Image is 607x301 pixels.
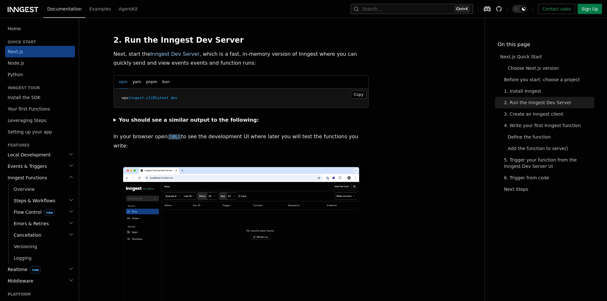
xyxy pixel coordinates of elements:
h4: On this page [498,41,594,51]
div: Inngest Functions [5,183,75,264]
span: inngest-cli@latest [128,96,168,100]
a: Contact sales [538,4,575,14]
span: AgentKit [119,6,138,11]
a: AgentKit [115,2,142,17]
a: Next.js [5,46,75,57]
a: Inngest Dev Server [151,51,200,57]
p: Next, start the , which is a fast, in-memory version of Inngest where you can quickly send and vi... [114,50,369,68]
span: Your first Functions [8,106,50,111]
a: Home [5,23,75,34]
a: Documentation [43,2,85,18]
span: 4. Write your first Inngest function [504,122,581,129]
button: Toggle dark mode [512,5,528,13]
span: Inngest tour [5,85,40,90]
a: Your first Functions [5,103,75,115]
button: Cancellation [11,229,75,241]
span: Node.js [8,61,24,66]
span: dev [171,96,177,100]
span: Flow Control [11,209,55,215]
button: Middleware [5,275,75,287]
button: bun [162,75,170,89]
button: Search...Ctrl+K [351,4,473,14]
span: Versioning [14,244,37,249]
span: Cancellation [11,232,41,238]
a: 6. Trigger from code [501,172,594,183]
a: 1. Install Inngest [501,85,594,97]
strong: You should see a similar output to the following: [119,117,259,123]
button: Inngest Functions [5,172,75,183]
a: Next.js Quick Start [498,51,594,62]
button: Events & Triggers [5,161,75,172]
span: Examples [89,6,111,11]
a: Overview [11,183,75,195]
a: 4. Write your first Inngest function [501,120,594,131]
span: Overview [14,187,35,192]
a: Define the function [505,131,594,143]
summary: You should see a similar output to the following: [114,116,369,125]
button: pnpm [146,75,157,89]
a: Examples [85,2,115,17]
span: Local Development [5,152,51,158]
span: Quick start [5,39,36,45]
button: yarn [132,75,141,89]
button: Errors & Retries [11,218,75,229]
kbd: Ctrl+K [455,6,469,12]
span: Events & Triggers [5,163,47,169]
a: 2. Run the Inngest Dev Server [114,36,244,45]
span: Next.js [8,49,23,54]
span: Next Steps [504,186,528,192]
span: Middleware [5,278,33,284]
a: Before you start: choose a project [501,74,594,85]
a: Node.js [5,57,75,69]
a: 2. Run the Inngest Dev Server [501,97,594,108]
span: 6. Trigger from code [504,175,549,181]
span: Platform [5,292,31,297]
a: Choose Next.js version [505,62,594,74]
span: 1. Install Inngest [504,88,541,94]
span: Errors & Retries [11,220,49,227]
span: Home [8,25,21,32]
span: Steps & Workflows [11,197,56,204]
button: Copy [351,90,366,99]
a: Python [5,69,75,80]
span: Inngest Functions [5,175,47,181]
span: Install the SDK [8,95,41,100]
span: Choose Next.js version [508,65,559,71]
a: [URL] [168,133,181,140]
span: Define the function [508,134,551,140]
button: Steps & Workflows [11,195,75,206]
span: Next.js Quick Start [500,54,542,60]
button: npm [119,75,128,89]
a: Add the function to serve() [505,143,594,154]
span: Setting up your app [8,129,52,134]
p: In your browser open to see the development UI where later you will test the functions you write: [114,132,369,150]
button: Local Development [5,149,75,161]
button: Flow Controlnew [11,206,75,218]
a: Install the SDK [5,92,75,103]
a: Sign Up [578,4,602,14]
span: Features [5,143,30,148]
a: Setting up your app [5,126,75,138]
span: new [44,209,55,216]
button: Realtimenew [5,264,75,275]
span: npx [122,96,128,100]
a: 5. Trigger your function from the Inngest Dev Server UI [501,154,594,172]
span: Logging [14,255,32,261]
span: new [30,266,41,273]
span: Before you start: choose a project [504,76,580,83]
span: Documentation [47,6,82,11]
span: Leveraging Steps [8,118,47,123]
span: Realtime [5,266,41,273]
span: 3. Create an Inngest client [504,111,563,117]
span: 5. Trigger your function from the Inngest Dev Server UI [504,157,594,169]
a: Next Steps [501,183,594,195]
span: 2. Run the Inngest Dev Server [504,99,571,106]
span: Python [8,72,23,77]
a: Logging [11,252,75,264]
span: Add the function to serve() [508,145,568,152]
a: Leveraging Steps [5,115,75,126]
a: Versioning [11,241,75,252]
a: 3. Create an Inngest client [501,108,594,120]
